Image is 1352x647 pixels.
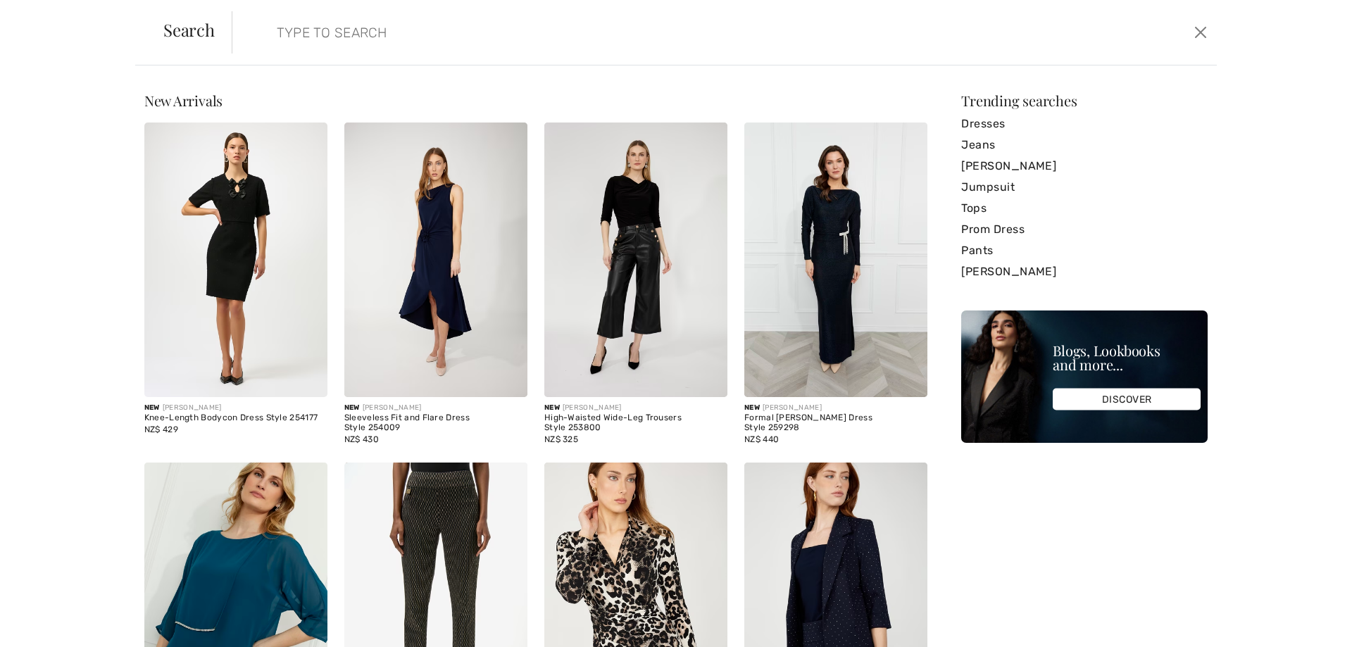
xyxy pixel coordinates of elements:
a: Tops [961,198,1208,219]
a: Jumpsuit [961,177,1208,198]
div: [PERSON_NAME] [344,403,527,413]
span: Search [163,21,215,38]
button: Close [1190,21,1211,44]
div: [PERSON_NAME] [144,403,327,413]
div: [PERSON_NAME] [744,403,927,413]
div: Knee-Length Bodycon Dress Style 254177 [144,413,327,423]
span: New Arrivals [144,91,223,110]
span: New [344,403,360,412]
img: Sleeveless Fit and Flare Dress Style 254009. Midnight [344,123,527,397]
img: Blogs, Lookbooks and more... [961,310,1208,443]
div: High-Waisted Wide-Leg Trousers Style 253800 [544,413,727,433]
a: [PERSON_NAME] [961,261,1208,282]
div: Blogs, Lookbooks and more... [1053,344,1201,372]
div: Formal [PERSON_NAME] Dress Style 259298 [744,413,927,433]
span: NZ$ 429 [144,425,178,434]
div: [PERSON_NAME] [544,403,727,413]
span: NZ$ 440 [744,434,779,444]
span: New [144,403,160,412]
img: Formal Maxi Sheath Dress Style 259298. Twilight [744,123,927,397]
div: DISCOVER [1053,389,1201,410]
a: Prom Dress [961,219,1208,240]
div: Sleeveless Fit and Flare Dress Style 254009 [344,413,527,433]
a: [PERSON_NAME] [961,156,1208,177]
span: NZ$ 430 [344,434,379,444]
a: Jeans [961,134,1208,156]
div: Trending searches [961,94,1208,108]
a: Dresses [961,113,1208,134]
input: TYPE TO SEARCH [266,11,959,54]
span: Help [32,10,61,23]
a: Pants [961,240,1208,261]
span: NZ$ 325 [544,434,578,444]
span: New [744,403,760,412]
img: Knee-Length Bodycon Dress Style 254177. Black [144,123,327,397]
img: High-Waisted Wide-Leg Trousers Style 253800. Black [544,123,727,397]
span: New [544,403,560,412]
